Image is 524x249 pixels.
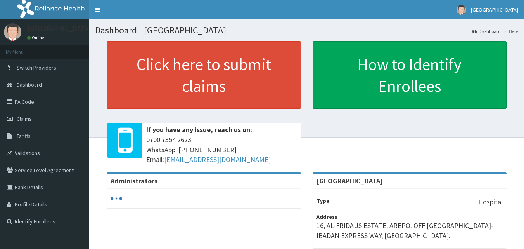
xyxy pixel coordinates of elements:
[146,135,297,165] span: 0700 7354 2623 WhatsApp: [PHONE_NUMBER] Email:
[316,213,337,220] b: Address
[107,41,301,109] a: Click here to submit claims
[4,23,21,41] img: User Image
[17,64,56,71] span: Switch Providers
[146,125,252,134] b: If you have any issue, reach us on:
[111,176,157,185] b: Administrators
[313,41,507,109] a: How to Identify Enrollees
[27,25,91,32] p: [GEOGRAPHIC_DATA]
[17,115,32,122] span: Claims
[457,5,466,15] img: User Image
[164,155,271,164] a: [EMAIL_ADDRESS][DOMAIN_NAME]
[17,81,42,88] span: Dashboard
[316,176,383,185] strong: [GEOGRAPHIC_DATA]
[471,6,518,13] span: [GEOGRAPHIC_DATA]
[478,197,503,207] p: Hospital
[502,28,518,35] li: Here
[472,28,501,35] a: Dashboard
[27,35,46,40] a: Online
[111,193,122,204] svg: audio-loading
[316,221,503,240] p: 16, AL-FRIDAUS ESTATE, AREPO. OFF [GEOGRAPHIC_DATA]-IBADAN EXPRESS WAY, [GEOGRAPHIC_DATA].
[17,132,31,139] span: Tariffs
[316,197,329,204] b: Type
[95,25,518,35] h1: Dashboard - [GEOGRAPHIC_DATA]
